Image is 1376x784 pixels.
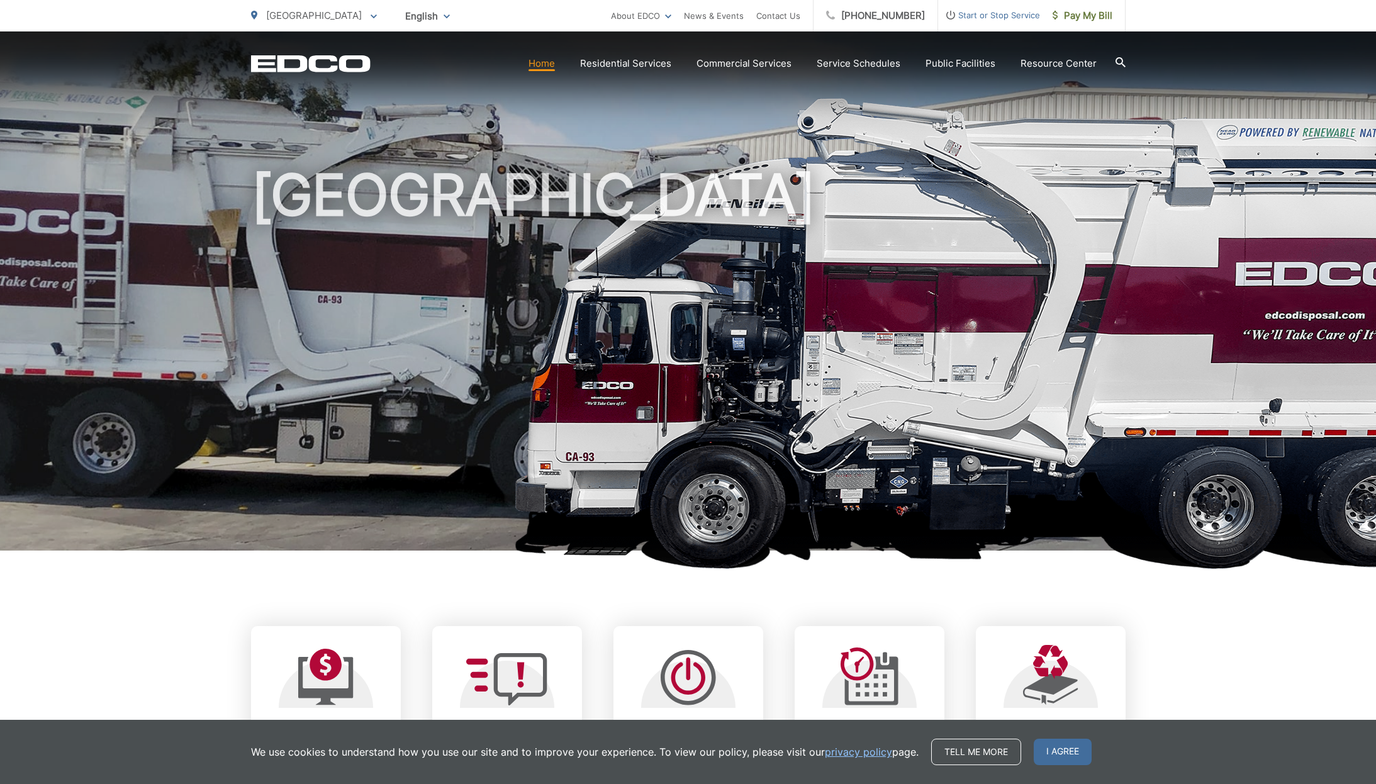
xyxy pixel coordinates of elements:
span: Pay My Bill [1053,8,1112,23]
a: Resource Center [1021,56,1097,71]
a: Commercial Services [696,56,791,71]
a: privacy policy [825,744,892,759]
a: Contact Us [756,8,800,23]
a: Public Facilities [926,56,995,71]
a: News & Events [684,8,744,23]
span: English [396,5,459,27]
span: I agree [1034,739,1092,765]
span: [GEOGRAPHIC_DATA] [266,9,362,21]
a: Tell me more [931,739,1021,765]
a: Residential Services [580,56,671,71]
a: Home [529,56,555,71]
a: Service Schedules [817,56,900,71]
h1: [GEOGRAPHIC_DATA] [251,164,1126,562]
p: We use cookies to understand how you use our site and to improve your experience. To view our pol... [251,744,919,759]
a: About EDCO [611,8,671,23]
a: EDCD logo. Return to the homepage. [251,55,371,72]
